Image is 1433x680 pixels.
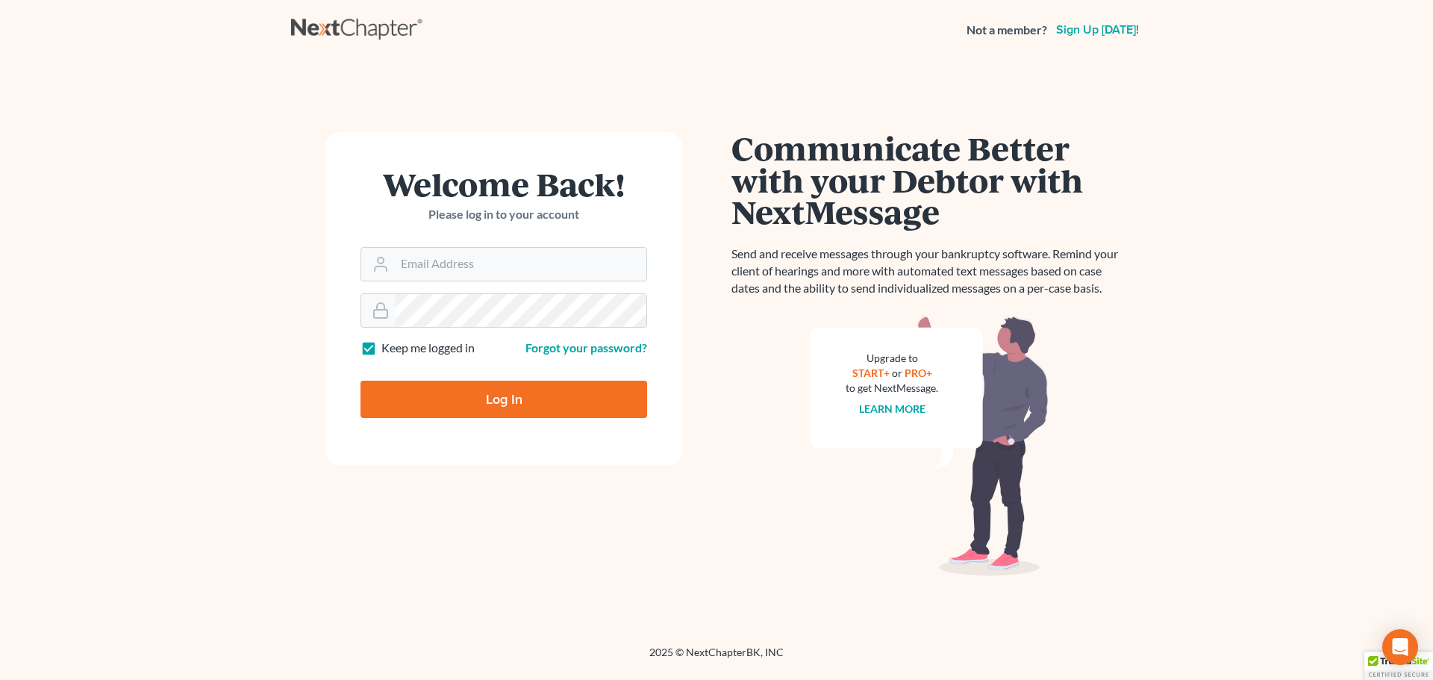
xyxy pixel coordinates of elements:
[852,366,890,379] a: START+
[360,168,647,200] h1: Welcome Back!
[1364,652,1433,680] div: TrustedSite Certified
[360,381,647,418] input: Log In
[810,315,1049,576] img: nextmessage_bg-59042aed3d76b12b5cd301f8e5b87938c9018125f34e5fa2b7a6b67550977c72.svg
[731,246,1127,297] p: Send and receive messages through your bankruptcy software. Remind your client of hearings and mo...
[381,340,475,357] label: Keep me logged in
[731,132,1127,228] h1: Communicate Better with your Debtor with NextMessage
[395,248,646,281] input: Email Address
[859,402,925,415] a: Learn more
[525,340,647,355] a: Forgot your password?
[1053,24,1142,36] a: Sign up [DATE]!
[967,22,1047,39] strong: Not a member?
[291,645,1142,672] div: 2025 © NextChapterBK, INC
[905,366,932,379] a: PRO+
[360,206,647,223] p: Please log in to your account
[846,351,938,366] div: Upgrade to
[1382,629,1418,665] div: Open Intercom Messenger
[892,366,902,379] span: or
[846,381,938,396] div: to get NextMessage.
